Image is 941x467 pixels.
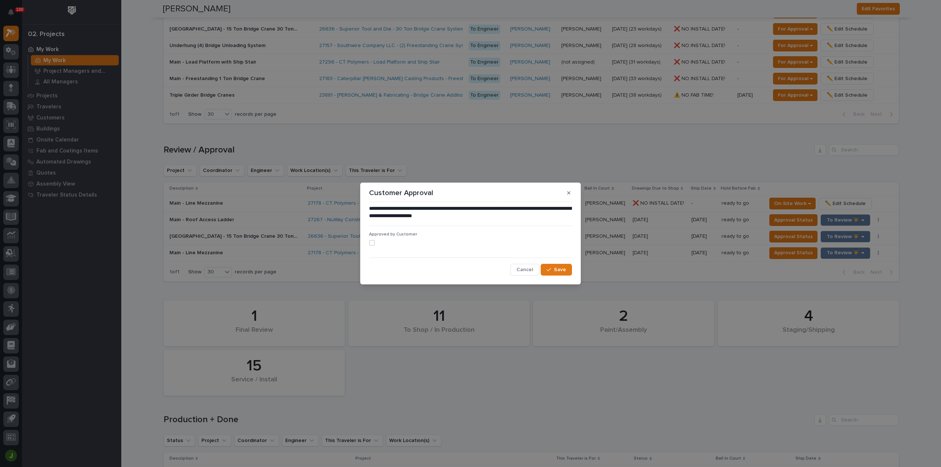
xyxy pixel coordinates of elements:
button: Save [541,264,572,276]
p: Customer Approval [369,188,433,197]
span: Approved by Customer [369,232,417,237]
span: Cancel [516,266,533,273]
button: Cancel [510,264,539,276]
span: Save [554,266,566,273]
